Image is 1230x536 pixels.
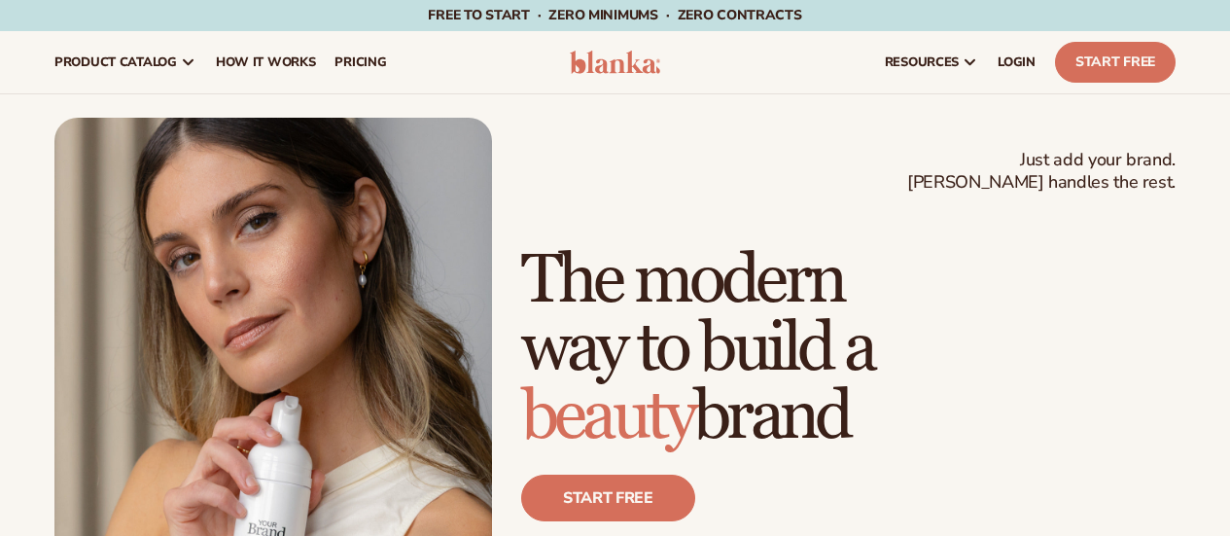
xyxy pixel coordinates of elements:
span: pricing [334,54,386,70]
span: How It Works [216,54,316,70]
img: logo [570,51,661,74]
span: LOGIN [998,54,1036,70]
a: product catalog [45,31,206,93]
a: How It Works [206,31,326,93]
span: Just add your brand. [PERSON_NAME] handles the rest. [907,149,1176,195]
a: LOGIN [988,31,1045,93]
span: beauty [521,375,693,458]
a: Start free [521,475,695,521]
span: product catalog [54,54,177,70]
a: Start Free [1055,42,1176,83]
h1: The modern way to build a brand [521,247,1176,451]
span: resources [885,54,959,70]
span: Free to start · ZERO minimums · ZERO contracts [428,6,801,24]
a: pricing [325,31,396,93]
a: resources [875,31,988,93]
